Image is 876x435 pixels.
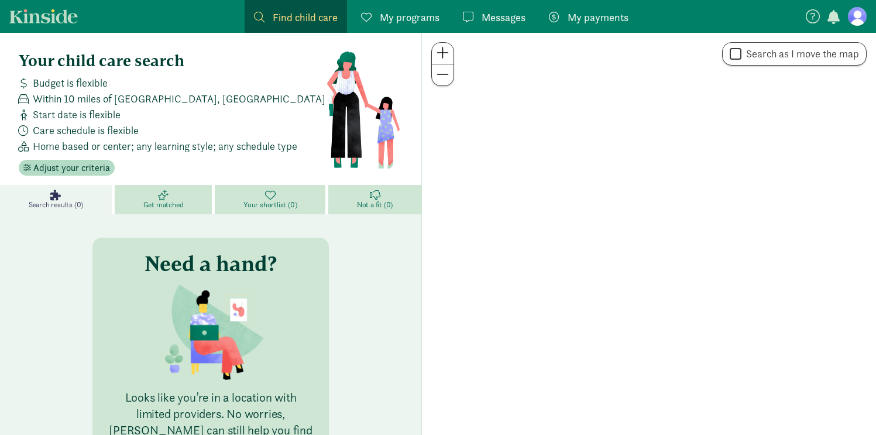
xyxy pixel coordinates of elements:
[33,75,108,91] span: Budget is flexible
[145,252,277,275] h3: Need a hand?
[19,160,115,176] button: Adjust your criteria
[33,161,110,175] span: Adjust your criteria
[243,200,297,210] span: Your shortlist (0)
[215,185,328,214] a: Your shortlist (0)
[33,122,139,138] span: Care schedule is flexible
[380,9,439,25] span: My programs
[741,47,859,61] label: Search as I move the map
[9,9,78,23] a: Kinside
[29,200,83,210] span: Search results (0)
[33,91,325,107] span: Within 10 miles of [GEOGRAPHIC_DATA], [GEOGRAPHIC_DATA]
[19,52,326,70] h4: Your child care search
[115,185,215,214] a: Get matched
[273,9,338,25] span: Find child care
[143,200,184,210] span: Get matched
[33,138,297,154] span: Home based or center; any learning style; any schedule type
[482,9,525,25] span: Messages
[568,9,628,25] span: My payments
[33,107,121,122] span: Start date is flexible
[357,200,393,210] span: Not a fit (0)
[328,185,421,214] a: Not a fit (0)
